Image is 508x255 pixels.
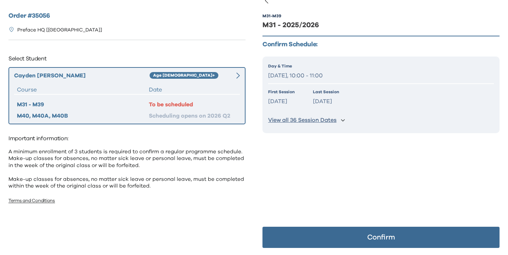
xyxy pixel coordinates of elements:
div: To be scheduled [149,100,237,109]
p: [DATE] [313,96,339,107]
p: Day & Time [268,63,494,69]
p: First Session [268,89,295,95]
h2: Order # 35056 [8,11,246,21]
p: View all 36 Session Dates [268,117,337,124]
p: Confirm Schedule: [262,41,500,49]
a: Terms and Conditions [8,198,55,203]
p: Important information: [8,133,246,144]
div: M31 - M39 [17,100,149,109]
p: Last Session [313,89,339,95]
div: Course [17,85,149,94]
p: Select Student [8,53,246,64]
div: Date [149,85,237,94]
p: Preface HQ [[GEOGRAPHIC_DATA]] [17,26,102,34]
p: [DATE] [268,96,295,107]
div: Scheduling opens on 2026 Q2 [149,112,237,120]
p: A minimum enrollment of 3 students is required to confirm a regular programme schedule. Make-up c... [8,148,246,190]
div: M31 - M39 [262,13,281,19]
div: M31 - 2025/2026 [262,20,500,30]
div: Age [DEMOGRAPHIC_DATA]+ [150,72,218,79]
p: Confirm [367,234,395,241]
p: [DATE], 10:00 - 11:00 [268,71,494,81]
div: Cayden [PERSON_NAME] [14,71,150,80]
div: M40, M40A, M40B [17,112,149,120]
button: Confirm [262,227,500,248]
button: View all 36 Session Dates [268,114,494,127]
